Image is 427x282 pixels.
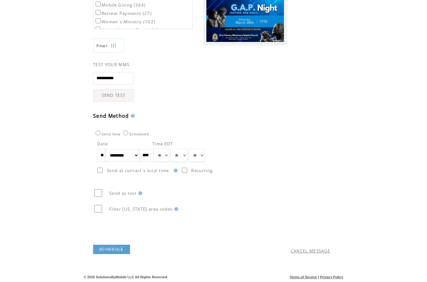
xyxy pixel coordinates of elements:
span: Time EDT [152,141,173,147]
input: Send Now [96,130,101,135]
span: | [318,275,319,279]
img: help.gif [173,207,178,211]
a: CANCEL MESSAGE [291,248,330,254]
span: © 2025 SolutionsByMobile LLC All Rights Reserved [84,275,167,279]
span: Show filters [97,43,108,48]
label: Scheduled [122,132,149,136]
input: Youth Ministry Teens (66) [96,27,101,32]
input: Mobile Giving (344) [96,2,101,7]
label: Women`s Ministry (102) [94,19,155,25]
a: Filter [93,39,124,52]
img: filters.png [111,39,116,53]
span: Date [97,141,108,147]
span: TEST YOUR MMS [93,62,129,67]
span: Send at contact`s local time [107,168,169,173]
a: Terms of Service [290,275,317,279]
a: SEND TEST [93,89,134,102]
span: Filter [US_STATE] area codes [109,206,173,212]
input: Scheduled [123,130,128,135]
a: SCHEDULE [93,245,130,254]
img: help.gif [137,191,142,195]
span: Send Method [93,112,129,119]
a: Privacy Policy [320,275,343,279]
label: Send Now [94,132,120,136]
label: Mobile Giving (344) [94,2,146,8]
label: Youth Ministry Teens (66) [94,27,159,33]
span: Recurring [191,168,213,173]
span: Send as test [109,190,137,196]
img: help.gif [129,114,135,118]
input: Women`s Ministry (102) [96,18,101,23]
img: help.gif [172,169,178,172]
input: Retreat Payments (27) [96,10,101,15]
label: Retreat Payments (27) [94,11,152,16]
